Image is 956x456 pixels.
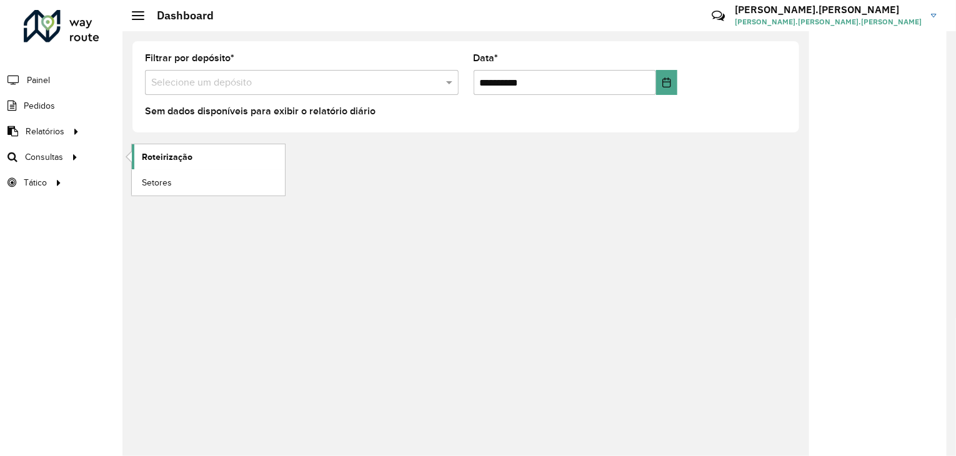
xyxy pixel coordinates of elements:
span: [PERSON_NAME].[PERSON_NAME].[PERSON_NAME] [735,16,922,27]
button: Choose Date [656,70,677,95]
h2: Dashboard [144,9,214,22]
label: Filtrar por depósito [145,51,234,66]
span: Consultas [25,151,63,164]
a: Setores [132,170,285,195]
label: Data [474,51,499,66]
span: Setores [142,176,172,189]
h3: [PERSON_NAME].[PERSON_NAME] [735,4,922,16]
span: Relatórios [26,125,64,138]
span: Painel [27,74,50,87]
span: Pedidos [24,99,55,112]
label: Sem dados disponíveis para exibir o relatório diário [145,104,376,119]
span: Tático [24,176,47,189]
a: Roteirização [132,144,285,169]
a: Contato Rápido [705,2,732,29]
span: Roteirização [142,151,192,164]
